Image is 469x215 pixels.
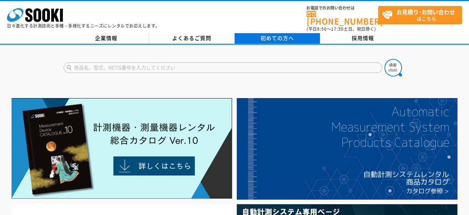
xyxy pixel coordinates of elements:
[320,33,406,44] a: 採用情報
[261,34,294,42] span: 初めての方へ
[307,6,378,10] span: お電話でのお問い合わせは
[64,62,382,73] input: 商品名、型式、NETIS番号を入力してください
[235,33,320,44] a: 初めての方へ
[382,6,462,24] span: はこちら
[12,98,232,199] img: Catalog Ver10
[384,59,402,76] img: btn_search.png
[7,24,160,28] p: 日々進化する計測技術と多種・多様化するニーズにレンタルでお応えします。
[307,11,378,25] a: [PHONE_NUMBER]
[307,26,376,32] span: (平日 ～ 土日、祝日除く)
[237,98,457,200] img: 自動計測システムカタログ
[64,33,149,44] a: 企業情報
[331,26,344,32] span: 17:30
[396,8,455,16] strong: お見積り･お問い合わせ
[317,26,327,32] span: 8:50
[149,33,235,44] a: よくあるご質問
[378,6,462,24] a: お見積り･お問い合わせはこちら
